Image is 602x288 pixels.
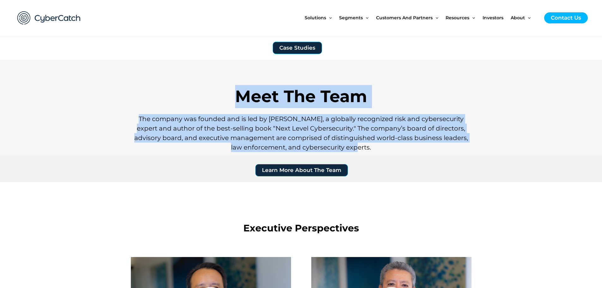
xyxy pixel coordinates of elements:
h1: Meet The Team [124,85,478,108]
span: Menu Toggle [433,4,438,31]
a: Investors [483,4,511,31]
img: CyberCatch [11,5,87,31]
a: Contact Us [544,12,588,23]
nav: Site Navigation: New Main Menu [305,4,538,31]
span: Resources [446,4,469,31]
span: Menu Toggle [525,4,531,31]
span: Segments [339,4,363,31]
span: Menu Toggle [469,4,475,31]
span: Investors [483,4,503,31]
a: Learn More About The Team [255,164,348,176]
h1: Executive Perspectives [124,222,478,235]
span: Learn More About The Team [262,168,341,173]
a: Case Studies [273,42,322,54]
span: Case Studies [279,45,315,51]
span: Menu Toggle [363,4,368,31]
span: About [511,4,525,31]
span: Solutions [305,4,326,31]
span: Customers and Partners [376,4,433,31]
h1: The company was founded and is led by [PERSON_NAME], a globally recognized risk and cybersecurity... [134,114,469,152]
span: Menu Toggle [326,4,332,31]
